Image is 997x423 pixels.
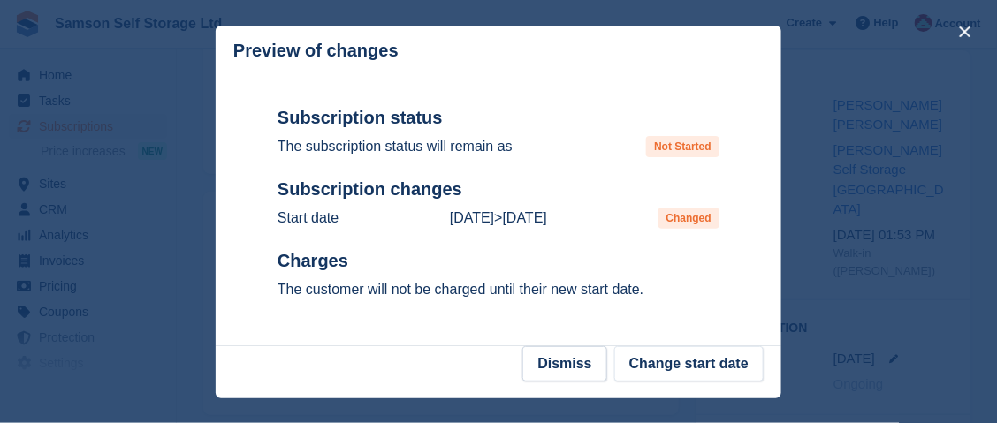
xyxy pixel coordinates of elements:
p: Preview of changes [233,41,399,61]
button: Dismiss [522,346,606,381]
span: Changed [658,208,719,229]
p: > [450,208,547,229]
button: Change start date [614,346,764,381]
time: 2025-09-25 00:00:00 UTC [450,210,494,225]
button: close [951,18,979,46]
h2: Subscription status [278,107,719,129]
p: The subscription status will remain as [278,136,513,157]
p: The customer will not be charged until their new start date. [278,279,719,300]
p: Start date [278,208,339,229]
h2: Charges [278,250,719,272]
time: 2025-09-17 23:00:00 UTC [503,210,547,225]
span: Not Started [646,136,719,157]
h2: Subscription changes [278,178,719,200]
